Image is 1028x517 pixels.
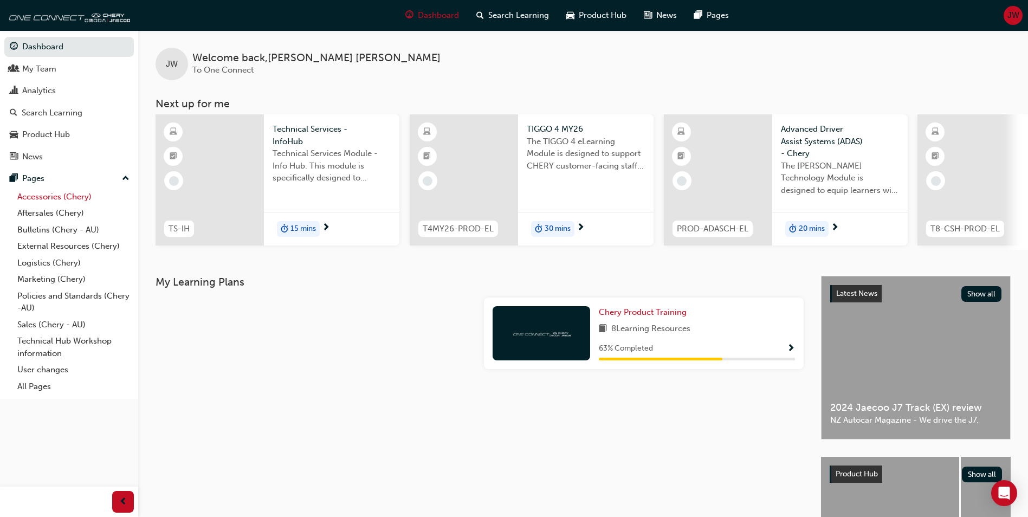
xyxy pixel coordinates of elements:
[4,81,134,101] a: Analytics
[830,414,1001,426] span: NZ Autocar Magazine - We drive the J7.
[10,86,18,96] span: chart-icon
[13,288,134,316] a: Policies and Standards (Chery -AU)
[686,4,738,27] a: pages-iconPages
[13,316,134,333] a: Sales (Chery - AU)
[273,147,391,184] span: Technical Services Module - Info Hub. This module is specifically designed to address the require...
[644,9,652,22] span: news-icon
[405,9,413,22] span: guage-icon
[281,222,288,236] span: duration-icon
[13,271,134,288] a: Marketing (Chery)
[931,176,941,186] span: learningRecordVerb_NONE-icon
[423,223,494,235] span: T4MY26-PROD-EL
[192,65,254,75] span: To One Connect
[599,307,687,317] span: Chery Product Training
[169,176,179,186] span: learningRecordVerb_NONE-icon
[22,128,70,141] div: Product Hub
[13,205,134,222] a: Aftersales (Chery)
[22,107,82,119] div: Search Learning
[599,322,607,336] span: book-icon
[799,223,825,235] span: 20 mins
[599,306,691,319] a: Chery Product Training
[423,150,431,164] span: booktick-icon
[13,222,134,238] a: Bulletins (Chery - AU)
[169,223,190,235] span: TS-IH
[170,125,177,139] span: learningResourceType_ELEARNING-icon
[694,9,702,22] span: pages-icon
[932,150,939,164] span: booktick-icon
[273,123,391,147] span: Technical Services - InfoHub
[558,4,635,27] a: car-iconProduct Hub
[4,37,134,57] a: Dashboard
[830,402,1001,414] span: 2024 Jaecoo J7 Track (EX) review
[535,222,542,236] span: duration-icon
[13,255,134,272] a: Logistics (Chery)
[13,361,134,378] a: User changes
[10,174,18,184] span: pages-icon
[4,103,134,123] a: Search Learning
[836,289,877,298] span: Latest News
[10,152,18,162] span: news-icon
[4,147,134,167] a: News
[4,169,134,189] button: Pages
[138,98,1028,110] h3: Next up for me
[836,469,878,479] span: Product Hub
[781,160,899,197] span: The [PERSON_NAME] Technology Module is designed to equip learners with essential knowledge about ...
[527,123,645,135] span: TIGGO 4 MY26
[789,222,797,236] span: duration-icon
[932,125,939,139] span: learningResourceType_ELEARNING-icon
[821,276,1011,440] a: Latest NewsShow all2024 Jaecoo J7 Track (EX) reviewNZ Autocar Magazine - We drive the J7.
[4,59,134,79] a: My Team
[4,125,134,145] a: Product Hub
[512,328,571,338] img: oneconnect
[830,285,1001,302] a: Latest NewsShow all
[962,467,1003,482] button: Show all
[599,342,653,355] span: 63 % Completed
[410,114,654,245] a: T4MY26-PROD-ELTIGGO 4 MY26The TIGGO 4 eLearning Module is designed to support CHERY customer-faci...
[22,172,44,185] div: Pages
[290,223,316,235] span: 15 mins
[10,130,18,140] span: car-icon
[664,114,908,245] a: PROD-ADASCH-ELAdvanced Driver Assist Systems (ADAS) - CheryThe [PERSON_NAME] Technology Module is...
[781,123,899,160] span: Advanced Driver Assist Systems (ADAS) - Chery
[1004,6,1023,25] button: JW
[579,9,626,22] span: Product Hub
[13,333,134,361] a: Technical Hub Workshop information
[10,108,17,118] span: search-icon
[423,125,431,139] span: learningResourceType_ELEARNING-icon
[677,223,748,235] span: PROD-ADASCH-EL
[22,85,56,97] div: Analytics
[677,176,687,186] span: learningRecordVerb_NONE-icon
[830,466,1002,483] a: Product HubShow all
[5,4,130,26] img: oneconnect
[787,342,795,356] button: Show Progress
[423,176,432,186] span: learningRecordVerb_NONE-icon
[1007,9,1019,22] span: JW
[156,114,399,245] a: TS-IHTechnical Services - InfoHubTechnical Services Module - Info Hub. This module is specificall...
[22,151,43,163] div: News
[170,150,177,164] span: booktick-icon
[831,223,839,233] span: next-icon
[397,4,468,27] a: guage-iconDashboard
[418,9,459,22] span: Dashboard
[322,223,330,233] span: next-icon
[527,135,645,172] span: The TIGGO 4 eLearning Module is designed to support CHERY customer-facing staff with the product ...
[930,223,1000,235] span: T8-CSH-PROD-EL
[156,276,804,288] h3: My Learning Plans
[10,64,18,74] span: people-icon
[476,9,484,22] span: search-icon
[611,322,690,336] span: 8 Learning Resources
[991,480,1017,506] div: Open Intercom Messenger
[13,189,134,205] a: Accessories (Chery)
[961,286,1002,302] button: Show all
[488,9,549,22] span: Search Learning
[10,42,18,52] span: guage-icon
[635,4,686,27] a: news-iconNews
[677,150,685,164] span: booktick-icon
[166,58,178,70] span: JW
[707,9,729,22] span: Pages
[13,378,134,395] a: All Pages
[22,63,56,75] div: My Team
[122,172,130,186] span: up-icon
